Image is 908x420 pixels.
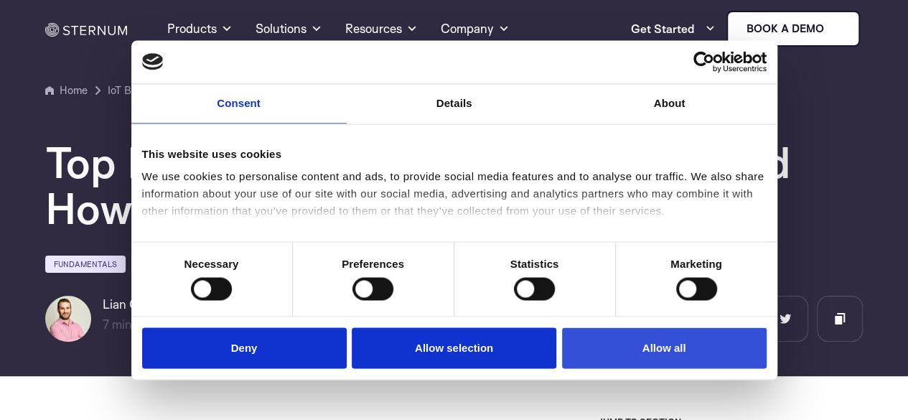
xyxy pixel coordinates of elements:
a: IoT Blog [108,82,146,99]
strong: Necessary [184,258,239,270]
a: Usercentrics Cookiebot - opens in a new window [641,51,767,73]
h6: Lian Granot [103,296,209,313]
a: Book a demo [726,11,860,47]
button: Deny [142,328,347,369]
img: logo [142,54,164,70]
a: Home [45,82,88,99]
img: sternum iot [829,23,841,34]
strong: Marketing [670,258,722,270]
strong: Statistics [510,258,559,270]
a: Get Started [630,14,715,43]
div: This website uses cookies [142,146,767,163]
a: Products [167,3,233,55]
strong: Preferences [342,258,404,270]
a: About [562,84,777,123]
a: Company [441,3,510,55]
a: Solutions [256,3,322,55]
a: Details [347,84,562,123]
div: We use cookies to personalise content and ads, to provide social media features and to analyse ou... [142,168,767,220]
img: Lian Granot [45,296,91,342]
button: Allow selection [352,328,556,369]
span: 7 [103,317,109,332]
a: Fundamentals [45,256,126,273]
span: min read | [103,317,166,332]
a: Resources [345,3,418,55]
a: Consent [131,84,347,123]
h1: Top Linux Security Vulnerabilities and How to Prevent Them [45,139,863,231]
button: Allow all [562,328,767,369]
